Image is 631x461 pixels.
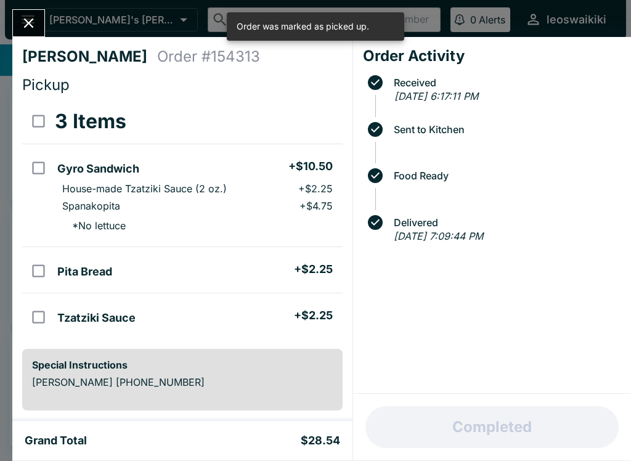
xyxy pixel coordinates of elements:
[157,47,260,66] h4: Order # 154313
[62,200,120,212] p: Spanakopita
[57,264,112,279] h5: Pita Bread
[32,359,333,371] h6: Special Instructions
[22,99,343,339] table: orders table
[299,200,333,212] p: + $4.75
[294,308,333,323] h5: + $2.25
[298,182,333,195] p: + $2.25
[25,433,87,448] h5: Grand Total
[363,47,621,65] h4: Order Activity
[388,124,621,135] span: Sent to Kitchen
[13,10,44,36] button: Close
[32,376,333,388] p: [PERSON_NAME] [PHONE_NUMBER]
[288,159,333,174] h5: + $10.50
[55,109,126,134] h3: 3 Items
[57,311,136,325] h5: Tzatziki Sauce
[388,170,621,181] span: Food Ready
[294,262,333,277] h5: + $2.25
[394,230,483,242] em: [DATE] 7:09:44 PM
[394,90,478,102] em: [DATE] 6:17:11 PM
[62,182,227,195] p: House-made Tzatziki Sauce (2 oz.)
[388,77,621,88] span: Received
[57,161,139,176] h5: Gyro Sandwich
[62,219,126,232] p: * No lettuce
[237,16,369,37] div: Order was marked as picked up.
[388,217,621,228] span: Delivered
[22,76,70,94] span: Pickup
[301,433,340,448] h5: $28.54
[22,47,157,66] h4: [PERSON_NAME]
